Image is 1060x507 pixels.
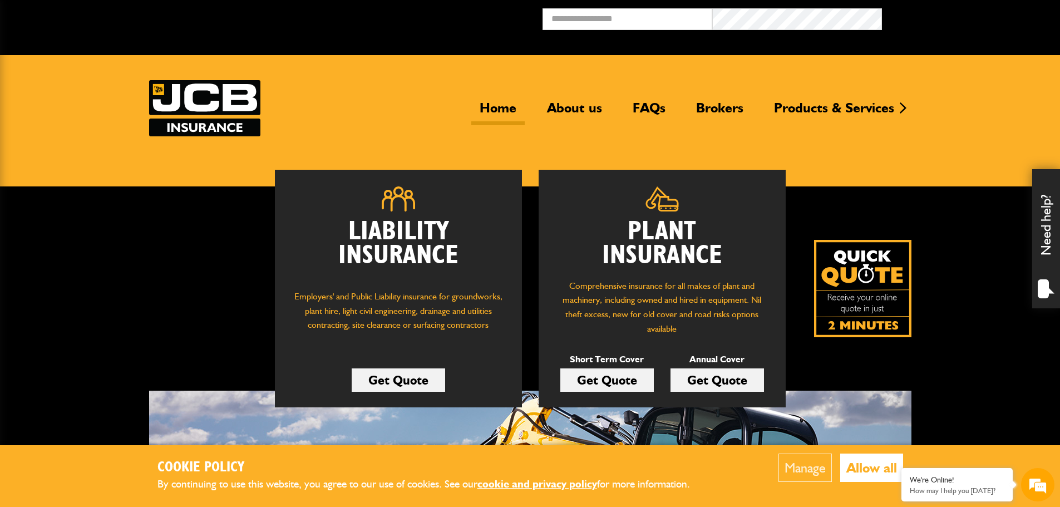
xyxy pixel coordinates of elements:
[157,476,708,493] p: By continuing to use this website, you agree to our use of cookies. See our for more information.
[670,368,764,392] a: Get Quote
[149,80,260,136] a: JCB Insurance Services
[814,240,911,337] a: Get your insurance quote isn just 2-minutes
[157,459,708,476] h2: Cookie Policy
[688,100,752,125] a: Brokers
[814,240,911,337] img: Quick Quote
[471,100,525,125] a: Home
[910,486,1004,495] p: How may I help you today?
[624,100,674,125] a: FAQs
[292,220,505,279] h2: Liability Insurance
[766,100,903,125] a: Products & Services
[670,352,764,367] p: Annual Cover
[910,475,1004,485] div: We're Online!
[882,8,1052,26] button: Broker Login
[1032,169,1060,308] div: Need help?
[292,289,505,343] p: Employers' and Public Liability insurance for groundworks, plant hire, light civil engineering, d...
[352,368,445,392] a: Get Quote
[778,454,832,482] button: Manage
[560,368,654,392] a: Get Quote
[539,100,610,125] a: About us
[555,220,769,268] h2: Plant Insurance
[840,454,903,482] button: Allow all
[555,279,769,336] p: Comprehensive insurance for all makes of plant and machinery, including owned and hired in equipm...
[560,352,654,367] p: Short Term Cover
[149,80,260,136] img: JCB Insurance Services logo
[477,478,597,490] a: cookie and privacy policy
